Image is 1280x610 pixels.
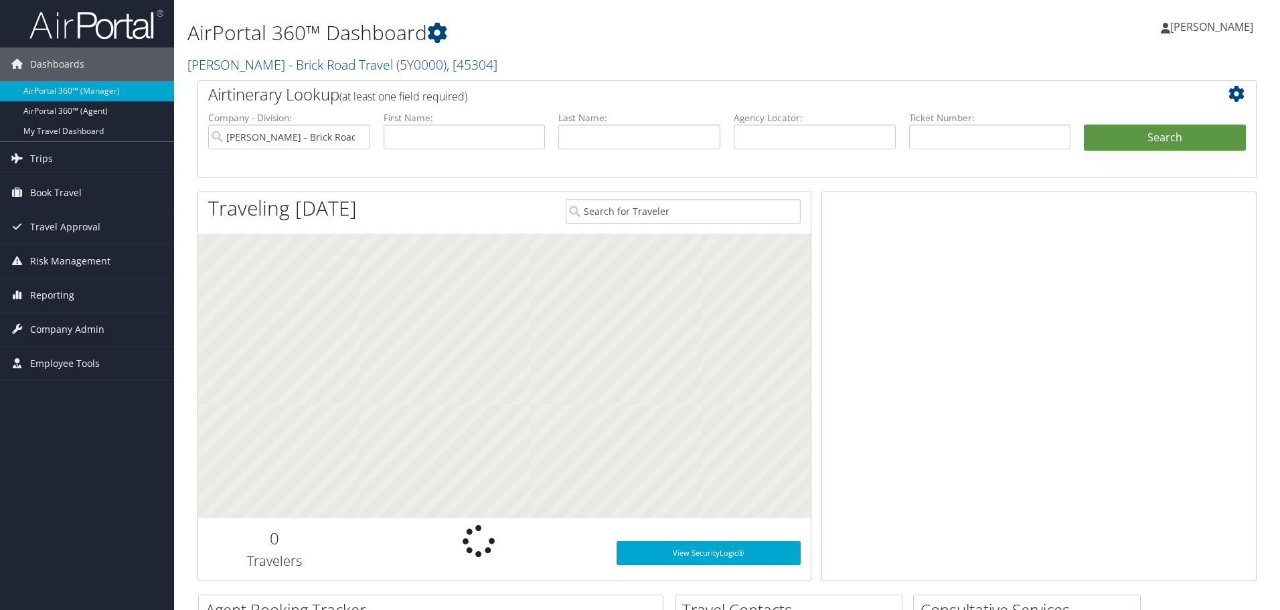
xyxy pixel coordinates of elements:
span: Employee Tools [30,347,100,380]
span: Trips [30,142,53,175]
label: Agency Locator: [734,111,896,125]
span: Risk Management [30,244,110,278]
span: , [ 45304 ] [447,56,497,74]
input: Search for Traveler [566,199,801,224]
h3: Travelers [208,552,341,570]
span: Reporting [30,279,74,312]
label: Last Name: [558,111,720,125]
label: Company - Division: [208,111,370,125]
span: Company Admin [30,313,104,346]
h2: 0 [208,527,341,550]
label: First Name: [384,111,546,125]
img: airportal-logo.png [29,9,163,40]
span: (at least one field required) [339,89,467,104]
a: View SecurityLogic® [617,541,801,565]
button: Search [1084,125,1246,151]
span: [PERSON_NAME] [1170,19,1253,34]
h2: Airtinerary Lookup [208,83,1157,106]
a: [PERSON_NAME] [1161,7,1267,47]
span: Dashboards [30,48,84,81]
h1: AirPortal 360™ Dashboard [187,19,907,47]
h1: Traveling [DATE] [208,194,357,222]
span: ( 5Y0000 ) [396,56,447,74]
span: Travel Approval [30,210,100,244]
a: [PERSON_NAME] - Brick Road Travel [187,56,497,74]
span: Book Travel [30,176,82,210]
label: Ticket Number: [909,111,1071,125]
